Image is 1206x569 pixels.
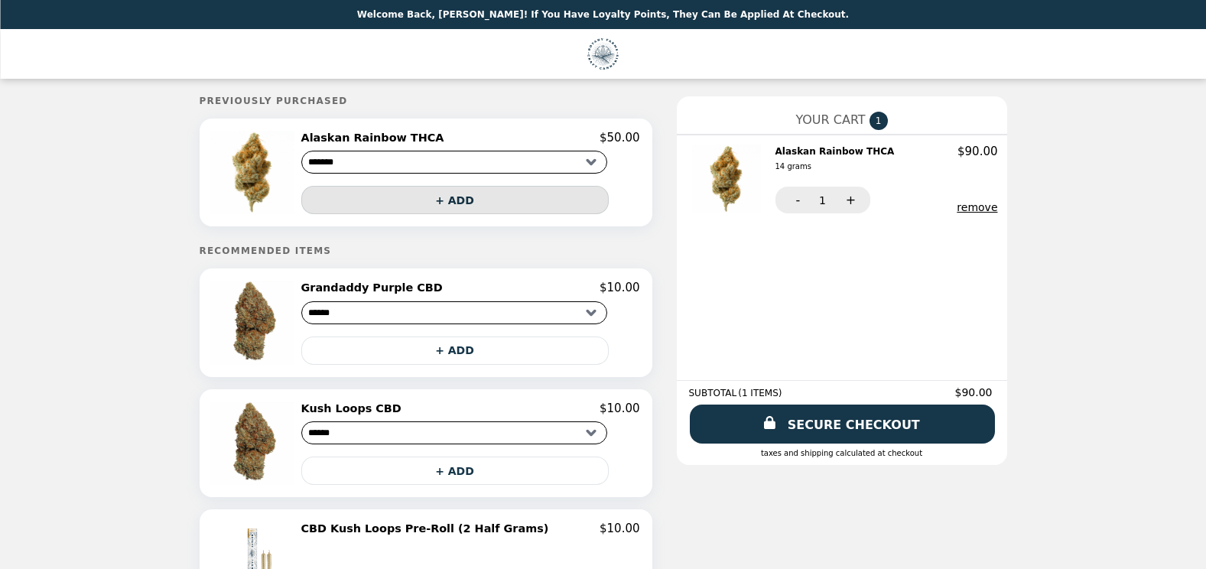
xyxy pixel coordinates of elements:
[587,38,619,70] img: Brand Logo
[795,112,865,127] span: YOUR CART
[738,388,782,398] span: ( 1 ITEMS )
[301,186,609,214] button: + ADD
[210,402,299,485] img: Kush Loops CBD
[600,281,640,294] p: $10.00
[301,281,449,294] h2: Grandaddy Purple CBD
[692,145,765,213] img: Alaskan Rainbow THCA
[301,151,607,174] select: Select a product variant
[301,337,609,365] button: + ADD
[357,9,849,20] p: Welcome Back, [PERSON_NAME]! If you have Loyalty Points, they can be applied at checkout.
[600,402,640,415] p: $10.00
[600,131,640,145] p: $50.00
[775,187,818,213] button: -
[957,145,998,158] p: $90.00
[957,201,997,213] button: remove
[301,522,555,535] h2: CBD Kush Loops Pre-Roll (2 Half Grams)
[301,421,607,444] select: Select a product variant
[828,187,870,213] button: +
[200,245,652,256] h5: Recommended Items
[689,449,995,457] div: Taxes and Shipping calculated at checkout
[301,301,607,324] select: Select a product variant
[870,112,888,130] span: 1
[775,145,901,174] h2: Alaskan Rainbow THCA
[301,402,408,415] h2: Kush Loops CBD
[819,194,826,206] span: 1
[200,96,652,106] h5: Previously Purchased
[690,405,995,444] a: SECURE CHECKOUT
[210,281,299,364] img: Grandaddy Purple CBD
[210,131,297,214] img: Alaskan Rainbow THCA
[689,388,739,398] span: SUBTOTAL
[301,131,450,145] h2: Alaskan Rainbow THCA
[775,160,895,174] div: 14 grams
[600,522,640,535] p: $10.00
[301,457,609,485] button: + ADD
[955,386,995,398] span: $90.00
